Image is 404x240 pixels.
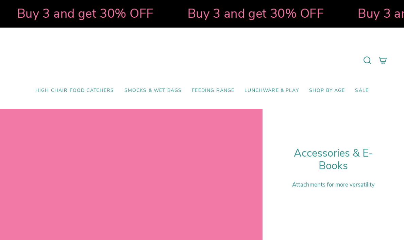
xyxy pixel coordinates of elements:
strong: Buy 3 and get 30% OFF [125,5,262,22]
p: Attachments for more versatility [280,181,387,189]
a: Shop by Age [304,83,350,99]
a: Lunchware & Play [239,83,304,99]
a: Mumma’s Little Helpers [144,38,261,83]
span: Shop by Age [309,88,345,94]
a: High Chair Food Catchers [30,83,119,99]
span: Smocks & Wet Bags [124,88,182,94]
span: SALE [355,88,369,94]
span: Lunchware & Play [245,88,299,94]
span: Feeding Range [192,88,234,94]
a: SALE [350,83,374,99]
a: Feeding Range [187,83,239,99]
span: High Chair Food Catchers [35,88,114,94]
h1: Accessories & E-Books [280,147,387,173]
a: Smocks & Wet Bags [119,83,187,99]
